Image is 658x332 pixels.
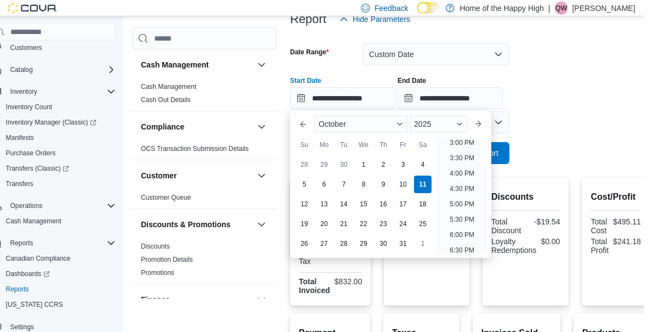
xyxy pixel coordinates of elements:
a: Dashboards [15,267,68,280]
a: Purchase Orders [15,147,74,160]
div: Button. Open the month selector. October is currently selected. [328,115,421,133]
p: | [562,2,564,15]
button: Custom Date [376,43,523,65]
span: Dashboards [15,267,129,280]
button: Cash Management [269,58,282,71]
div: Sa [428,136,445,154]
div: day-30 [388,235,406,252]
div: Mo [329,136,347,154]
h3: Report [304,13,340,26]
button: Inventory Count [11,99,134,115]
div: day-27 [329,235,347,252]
div: day-29 [368,235,386,252]
a: Customers [20,41,60,54]
span: Cash Management [20,217,75,226]
div: Fr [408,136,426,154]
div: day-10 [408,176,426,193]
img: Cova [22,3,71,14]
span: October [332,120,360,128]
div: day-5 [309,176,327,193]
a: Canadian Compliance [15,252,89,265]
div: day-21 [349,215,366,233]
button: Manifests [11,130,134,145]
button: Operations [20,199,61,212]
span: [US_STATE] CCRS [20,300,77,309]
h3: Compliance [155,121,198,132]
button: Catalog [20,63,51,76]
a: Promotions [155,269,188,277]
li: 3:30 PM [459,151,492,165]
a: Cash Out Details [155,96,205,104]
button: Customer [155,170,266,181]
div: day-25 [428,215,445,233]
a: Transfers (Classic) [15,162,87,175]
button: Open list of options [508,118,517,127]
div: day-1 [428,235,445,252]
button: Discounts & Promotions [155,219,266,230]
div: Total Profit [604,237,622,255]
span: Reports [20,285,43,294]
button: Reports [2,235,134,251]
li: 6:00 PM [459,228,492,241]
li: 6:30 PM [459,244,492,257]
h3: Discounts & Promotions [155,219,244,230]
div: Button. Open the year selector. 2025 is currently selected. [423,115,481,133]
span: QW [570,2,581,15]
div: day-9 [388,176,406,193]
button: Operations [2,198,134,213]
span: Reports [24,239,47,247]
div: day-8 [368,176,386,193]
a: [US_STATE] CCRS [15,298,81,311]
span: Manifests [15,131,129,144]
button: [US_STATE] CCRS [11,297,134,312]
ul: Time [451,137,501,254]
div: day-17 [408,195,426,213]
li: 4:00 PM [459,167,492,180]
div: day-14 [349,195,366,213]
span: Inventory Count [20,103,66,111]
div: Th [388,136,406,154]
div: $495.11 [627,217,655,226]
button: Cash Management [11,213,134,229]
h2: Discounts [505,190,574,204]
button: Inventory [2,84,134,99]
div: day-26 [309,235,327,252]
span: Operations [20,199,129,212]
button: Reports [20,237,52,250]
span: Cash Management [15,215,129,228]
span: Purchase Orders [15,147,129,160]
div: day-16 [388,195,406,213]
span: Transfers [20,179,47,188]
div: Tu [349,136,366,154]
span: Discounts [155,242,184,251]
a: Inventory Manager (Classic) [11,115,134,130]
label: Start Date [304,76,335,85]
span: Canadian Compliance [15,252,129,265]
span: Cash Out Details [155,95,205,104]
a: Cash Management [15,215,80,228]
span: Transfers (Classic) [20,164,83,173]
button: Catalog [2,62,134,77]
div: Compliance [146,142,291,160]
span: Reports [20,237,129,250]
span: Hide Parameters [366,14,424,25]
div: day-31 [408,235,426,252]
a: Inventory Count [15,100,71,114]
button: Transfers [11,176,134,192]
strong: Total Invoiced [313,277,344,295]
div: day-6 [329,176,347,193]
div: October, 2025 [308,155,446,254]
span: Washington CCRS [15,298,129,311]
button: Finance [269,293,282,306]
span: Customer Queue [155,193,205,202]
p: Home of the Happy High [474,2,558,15]
a: Transfers (Classic) [11,161,134,176]
div: day-4 [428,156,445,173]
div: day-3 [408,156,426,173]
div: $832.00 [348,277,376,286]
span: Inventory Manager (Classic) [20,118,110,127]
span: Customers [20,41,129,54]
span: Customers [24,43,56,52]
div: Total Cost [604,217,622,235]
